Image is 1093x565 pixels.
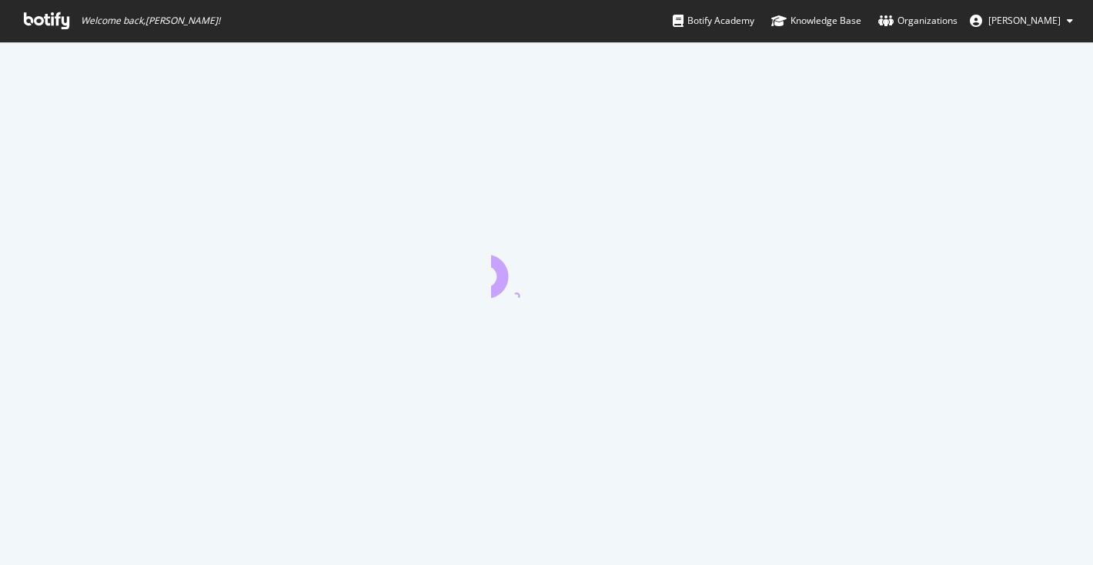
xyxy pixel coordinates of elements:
div: Botify Academy [673,13,754,28]
button: [PERSON_NAME] [958,8,1085,33]
div: Knowledge Base [771,13,861,28]
span: Welcome back, [PERSON_NAME] ! [81,15,220,27]
div: Organizations [878,13,958,28]
span: Yushi Samy [988,14,1061,27]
